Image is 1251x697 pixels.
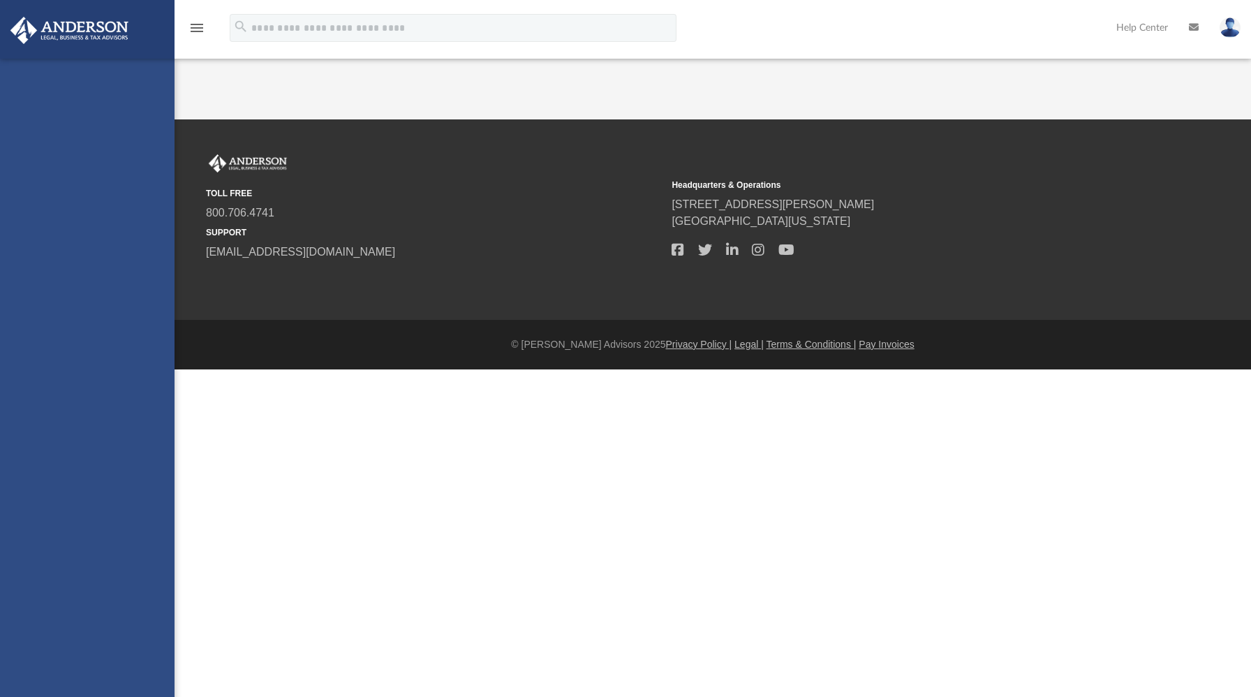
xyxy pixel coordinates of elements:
[233,19,249,34] i: search
[206,226,662,239] small: SUPPORT
[767,339,857,350] a: Terms & Conditions |
[188,27,205,36] a: menu
[206,154,290,173] img: Anderson Advisors Platinum Portal
[206,187,662,200] small: TOLL FREE
[672,179,1127,191] small: Headquarters & Operations
[859,339,914,350] a: Pay Invoices
[672,215,850,227] a: [GEOGRAPHIC_DATA][US_STATE]
[672,198,874,210] a: [STREET_ADDRESS][PERSON_NAME]
[206,207,274,219] a: 800.706.4741
[6,17,133,44] img: Anderson Advisors Platinum Portal
[666,339,732,350] a: Privacy Policy |
[734,339,764,350] a: Legal |
[175,337,1251,352] div: © [PERSON_NAME] Advisors 2025
[188,20,205,36] i: menu
[1220,17,1241,38] img: User Pic
[206,246,395,258] a: [EMAIL_ADDRESS][DOMAIN_NAME]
